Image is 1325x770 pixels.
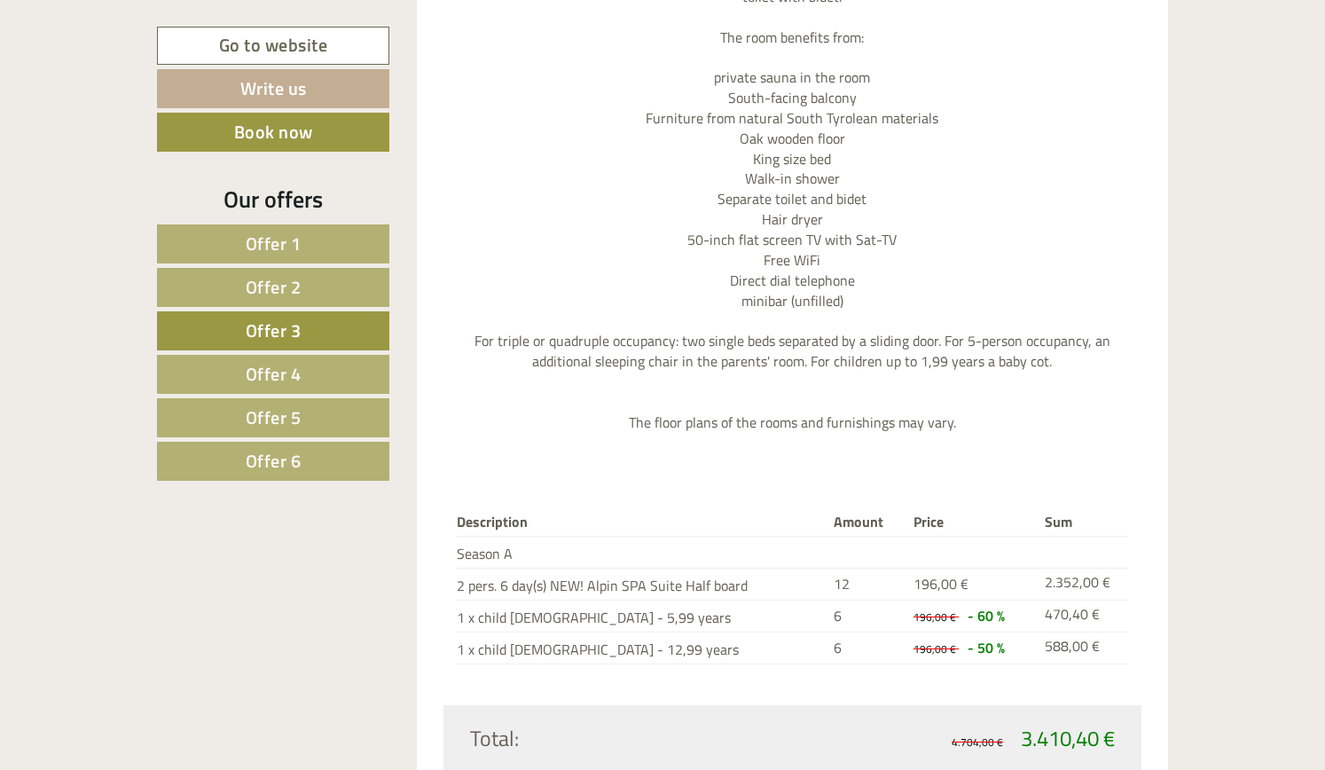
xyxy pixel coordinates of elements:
[1038,632,1128,664] td: 588,00 €
[246,404,302,431] span: Offer 5
[246,273,302,301] span: Offer 2
[457,537,827,569] td: Season A
[952,734,1003,750] span: 4.704,00 €
[457,569,827,601] td: 2 pers. 6 day(s) NEW! Alpin SPA Suite Half board
[457,632,827,664] td: 1 x child [DEMOGRAPHIC_DATA] - 12,99 years
[246,447,302,475] span: Offer 6
[827,508,906,536] th: Amount
[1038,569,1128,601] td: 2.352,00 €
[827,600,906,632] td: 6
[913,640,956,657] span: 196,00 €
[913,609,956,625] span: 196,00 €
[1021,722,1115,754] span: 3.410,40 €
[968,605,1005,626] span: - 60 %
[827,632,906,664] td: 6
[457,600,827,632] td: 1 x child [DEMOGRAPHIC_DATA] - 5,99 years
[157,183,389,216] div: Our offers
[457,723,793,753] div: Total:
[246,317,302,344] span: Offer 3
[157,113,389,152] a: Book now
[1038,508,1128,536] th: Sum
[157,27,389,65] a: Go to website
[913,573,968,594] span: 196,00 €
[1038,600,1128,632] td: 470,40 €
[968,637,1005,658] span: - 50 %
[157,69,389,108] a: Write us
[827,569,906,601] td: 12
[246,230,302,257] span: Offer 1
[906,508,1038,536] th: Price
[457,508,827,536] th: Description
[246,360,302,388] span: Offer 4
